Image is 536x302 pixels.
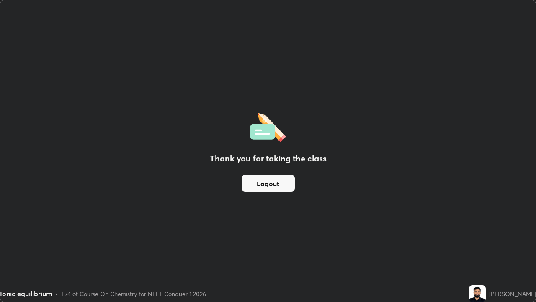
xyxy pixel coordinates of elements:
[242,175,295,192] button: Logout
[62,289,206,298] div: L74 of Course On Chemistry for NEET Conquer 1 2026
[489,289,536,298] div: [PERSON_NAME]
[469,285,486,302] img: 4925d321413647ba8554cd8cd00796ad.jpg
[210,152,327,165] h2: Thank you for taking the class
[55,289,58,298] div: •
[250,110,286,142] img: offlineFeedback.1438e8b3.svg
